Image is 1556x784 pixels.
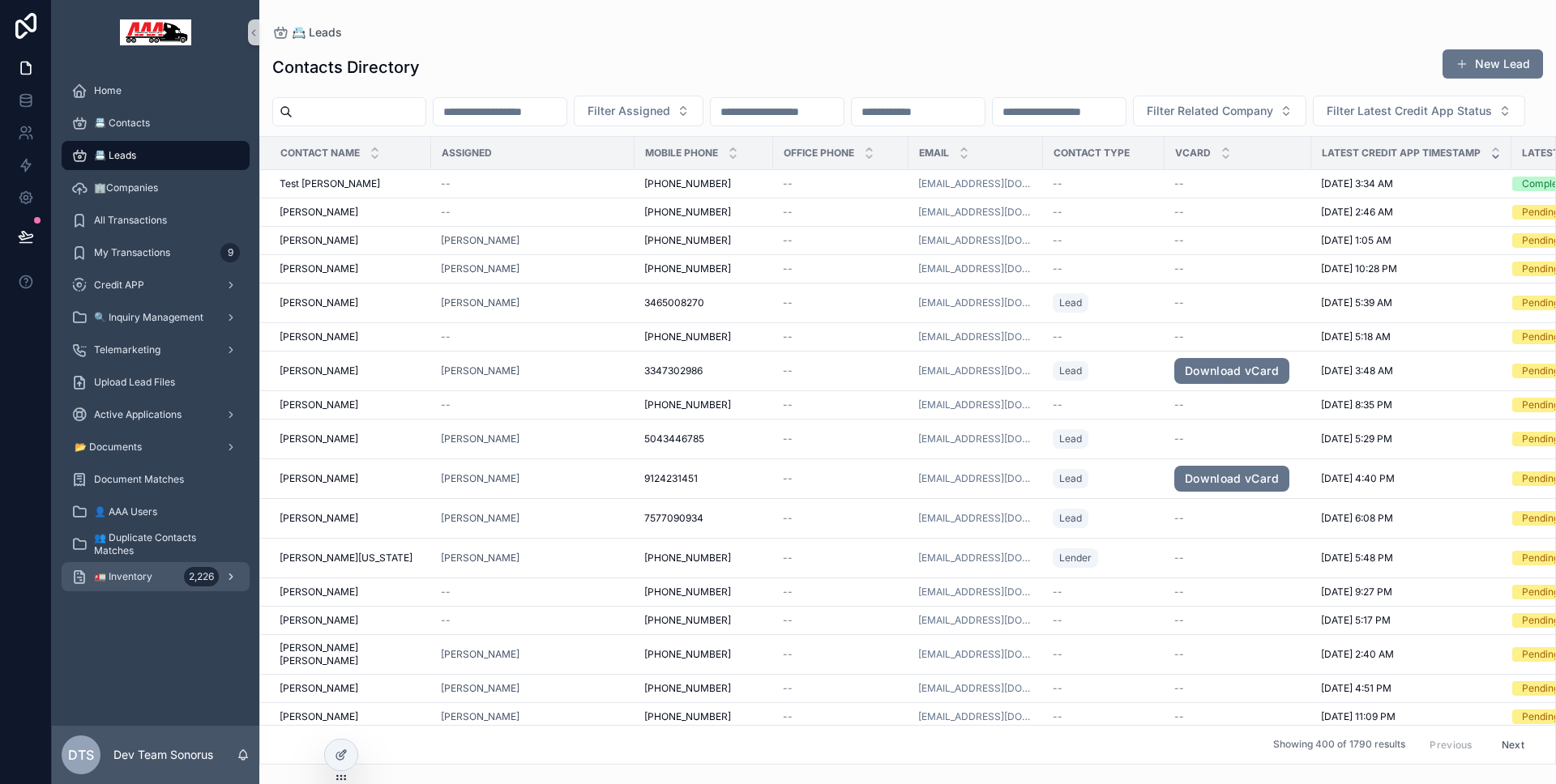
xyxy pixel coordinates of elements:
span: [DATE] 9:27 PM [1321,586,1392,599]
a: [PERSON_NAME] [280,206,421,219]
span: 3465008270 [644,296,704,309]
a: [DATE] 5:48 PM [1321,552,1502,565]
span: [DATE] 5:39 AM [1321,296,1392,309]
a: Download vCard [1174,358,1289,384]
span: Lead [1059,364,1082,377]
a: -- [1053,177,1155,190]
a: -- [783,206,899,219]
a: [DATE] 2:46 AM [1321,206,1502,219]
span: -- [783,177,793,190]
span: Lender [1059,552,1092,565]
a: [EMAIL_ADDRESS][DOMAIN_NAME] [918,177,1033,190]
span: 👤 AAA Users [94,505,157,518]
a: [PHONE_NUMBER] [644,177,763,190]
a: Lead [1053,466,1155,492]
a: [PERSON_NAME] [280,512,421,525]
a: [EMAIL_ADDRESS][DOMAIN_NAME] [918,586,1033,599]
a: [PERSON_NAME] [441,262,519,275]
a: [EMAIL_ADDRESS][DOMAIN_NAME] [918,206,1033,219]
span: All Transactions [94,214,167,227]
span: 🚛 Inventory [94,570,152,583]
span: -- [441,586,451,599]
a: -- [441,177,625,190]
a: [PERSON_NAME] [441,432,519,445]
a: [DATE] 5:18 AM [1321,330,1502,343]
span: [PHONE_NUMBER] [644,262,731,275]
span: [PERSON_NAME] [441,512,519,525]
span: [PERSON_NAME] [280,586,358,599]
span: [PHONE_NUMBER] [644,398,731,411]
a: Lead [1053,426,1155,452]
span: Credit APP [94,279,144,292]
span: [PERSON_NAME] [441,364,519,377]
span: [PERSON_NAME] [280,364,358,377]
a: -- [783,472,899,485]
span: [PHONE_NUMBER] [644,586,731,599]
a: 📇 Leads [272,24,342,40]
a: [PHONE_NUMBER] [644,586,763,599]
a: [DATE] 5:29 PM [1321,432,1502,445]
a: -- [1174,586,1302,599]
a: -- [783,398,899,411]
a: My Transactions9 [62,238,250,267]
a: [PERSON_NAME] [441,234,625,247]
a: -- [1174,432,1302,445]
a: [PERSON_NAME] [280,296,421,309]
a: -- [783,432,899,445]
a: -- [1174,614,1302,627]
a: -- [1053,206,1155,219]
a: [PERSON_NAME] [441,432,625,445]
a: New Lead [1443,49,1543,79]
span: 7577090934 [644,512,703,525]
a: -- [783,552,899,565]
span: 🏢Companies [94,181,158,194]
span: Active Applications [94,408,182,421]
span: -- [783,262,793,275]
span: -- [783,432,793,445]
a: -- [1174,234,1302,247]
a: 🔍 Inquiry Management [62,303,250,332]
a: Lead [1053,509,1088,528]
span: [DATE] 8:35 PM [1321,398,1392,411]
span: -- [441,614,451,627]
img: App logo [120,19,191,45]
a: -- [783,512,899,525]
a: [PERSON_NAME] [280,330,421,343]
a: [PERSON_NAME] [441,296,519,309]
span: -- [783,472,793,485]
span: Lead [1059,472,1082,485]
span: [PHONE_NUMBER] [644,177,731,190]
a: -- [1174,177,1302,190]
span: -- [1174,177,1184,190]
span: [PERSON_NAME] [280,262,358,275]
span: 📂 Documents [75,441,142,454]
span: [PERSON_NAME] [280,432,358,445]
span: Home [94,84,122,97]
a: 📇 Contacts [62,109,250,138]
a: Lender [1053,548,1098,568]
span: Lead [1059,296,1082,309]
a: [PHONE_NUMBER] [644,206,763,219]
span: -- [783,512,793,525]
span: 🔍 Inquiry Management [94,311,203,324]
a: [PERSON_NAME] [280,586,421,599]
span: -- [1053,206,1062,219]
a: 9124231451 [644,472,763,485]
a: [EMAIL_ADDRESS][DOMAIN_NAME] [918,262,1033,275]
a: Lead [1053,469,1088,488]
a: -- [783,330,899,343]
a: [EMAIL_ADDRESS][DOMAIN_NAME] [918,512,1033,525]
span: [PERSON_NAME] [PERSON_NAME] [280,641,421,667]
a: Download vCard [1174,466,1289,492]
span: 📇 Contacts [94,117,150,130]
span: [DATE] 5:18 AM [1321,330,1391,343]
a: -- [441,398,625,411]
span: -- [783,398,793,411]
a: -- [1174,206,1302,219]
a: 🏢Companies [62,173,250,202]
a: All Transactions [62,206,250,235]
a: -- [1174,512,1302,525]
a: -- [1174,296,1302,309]
span: [DATE] 5:48 PM [1321,552,1393,565]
